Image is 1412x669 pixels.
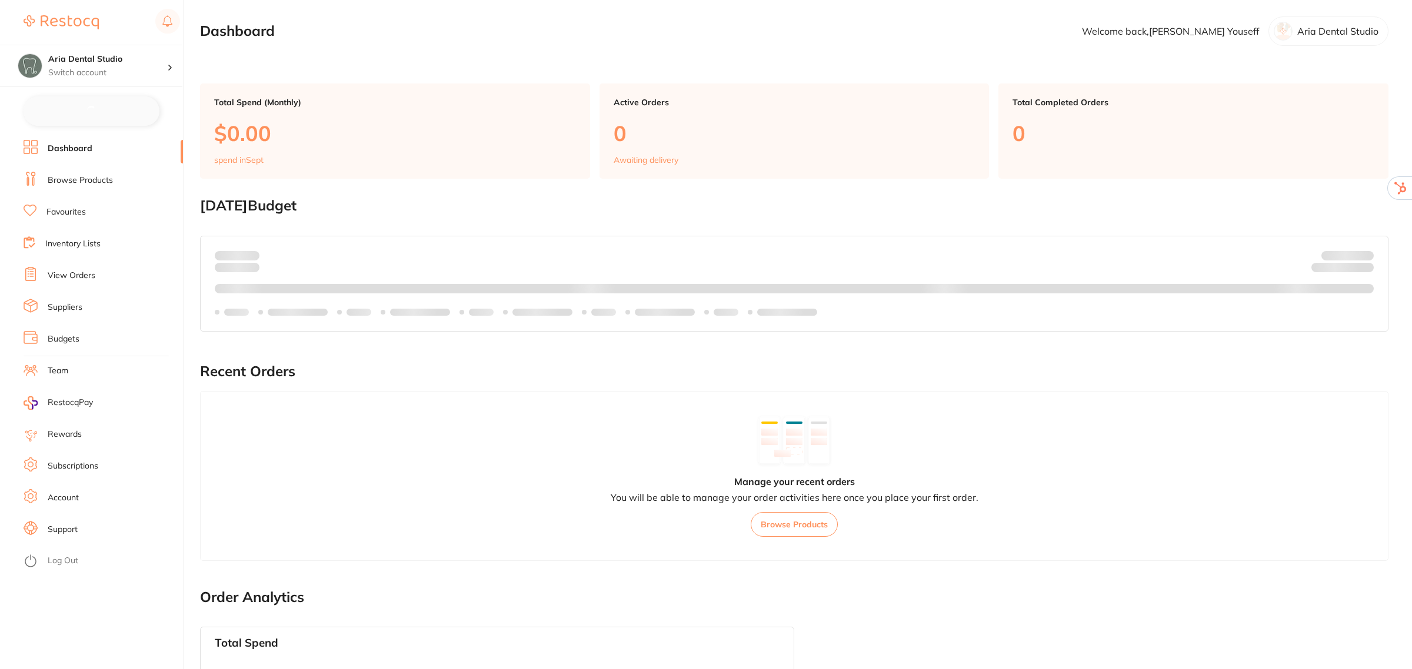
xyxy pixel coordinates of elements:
a: Log Out [48,555,78,567]
a: RestocqPay [24,396,93,410]
p: Switch account [48,67,167,79]
h2: Recent Orders [200,363,1388,380]
p: Labels [224,307,249,317]
strong: $0.00 [239,250,259,260]
p: Aria Dental Studio [1297,26,1378,36]
p: Labels [714,307,738,317]
p: Active Orders [614,98,975,107]
p: Labels extended [512,307,572,317]
a: Dashboard [48,143,92,155]
p: Labels [347,307,371,317]
img: Restocq Logo [24,15,99,29]
a: Favourites [46,206,86,218]
a: Inventory Lists [45,238,101,250]
h2: Dashboard [200,23,275,39]
p: 0 [1013,121,1374,145]
p: Labels extended [268,307,328,317]
p: spend in Sept [214,155,264,165]
p: month [215,260,259,275]
button: Browse Products [751,512,838,537]
p: Remaining: [1311,260,1374,275]
img: Aria Dental Studio [18,54,42,78]
span: RestocqPay [48,397,93,409]
a: Team [48,365,68,377]
h2: [DATE] Budget [200,198,1388,214]
p: Labels [591,307,616,317]
p: Awaiting delivery [614,155,678,165]
p: Labels extended [390,307,450,317]
p: $0.00 [214,121,576,145]
h2: Order Analytics [200,589,1388,606]
a: Restocq Logo [24,9,99,36]
a: Total Spend (Monthly)$0.00spend inSept [200,83,590,179]
a: Total Completed Orders0 [998,83,1388,179]
img: RestocqPay [24,396,38,410]
p: Total Spend (Monthly) [214,98,576,107]
a: Budgets [48,333,79,345]
a: Browse Products [48,175,113,186]
h4: Aria Dental Studio [48,53,167,65]
h3: Total Spend [215,637,278,650]
a: Subscriptions [48,460,98,472]
p: Budget: [1321,250,1374,260]
p: Labels extended [635,307,695,317]
a: Rewards [48,429,82,440]
a: View Orders [48,270,95,282]
p: Labels [469,307,494,317]
strong: $0.00 [1353,265,1374,275]
p: Total Completed Orders [1013,98,1374,107]
button: Log Out [24,552,179,571]
h4: Manage your recent orders [734,476,855,487]
p: 0 [614,121,975,145]
p: Spent: [215,250,259,260]
a: Active Orders0Awaiting delivery [600,83,990,179]
p: Labels extended [757,307,817,317]
p: Welcome back, [PERSON_NAME] Youseff [1082,26,1259,36]
p: You will be able to manage your order activities here once you place your first order. [611,492,978,503]
a: Account [48,492,79,504]
strong: $NaN [1351,250,1374,260]
a: Suppliers [48,302,82,313]
a: Support [48,524,78,536]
